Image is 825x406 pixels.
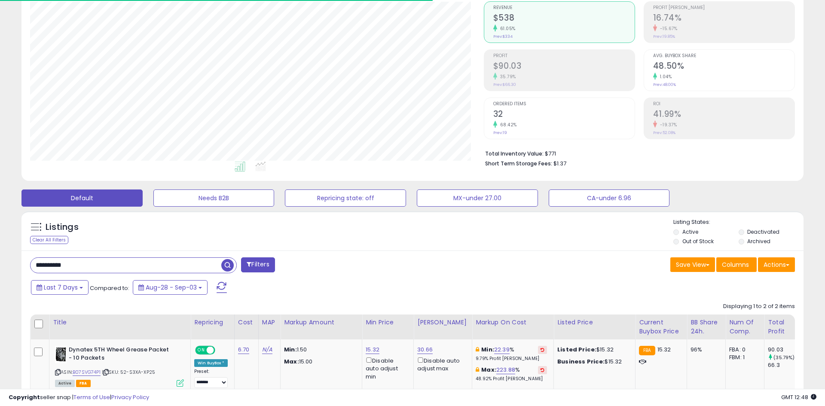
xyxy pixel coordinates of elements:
span: Revenue [493,6,635,10]
button: Filters [241,257,275,272]
small: 1.04% [657,73,672,80]
a: 22.39 [494,345,510,354]
button: Needs B2B [153,189,275,207]
div: BB Share 24h. [691,318,722,336]
div: Total Profit [768,318,799,336]
span: Ordered Items [493,102,635,107]
a: N/A [262,345,272,354]
span: ON [196,347,207,354]
small: 61.05% [497,25,516,32]
div: $15.32 [557,346,629,354]
label: Deactivated [747,228,779,235]
b: Listed Price: [557,345,596,354]
h2: 16.74% [653,13,794,24]
div: ASIN: [55,346,184,386]
p: 1.50 [284,346,355,354]
div: Markup on Cost [476,318,550,327]
div: 96% [691,346,719,354]
div: seller snap | | [9,394,149,402]
span: | SKU: 52-S3XA-XP25 [102,369,155,375]
small: Prev: 52.08% [653,130,675,135]
small: Prev: 48.00% [653,82,676,87]
b: Min: [481,345,494,354]
p: 15.00 [284,358,355,366]
a: 15.32 [366,345,379,354]
small: Prev: $66.30 [493,82,516,87]
a: B07SVG74P1 [73,369,101,376]
div: Listed Price [557,318,632,327]
div: 90.03 [768,346,803,354]
small: Prev: 19 [493,130,507,135]
small: -19.37% [657,122,677,128]
button: MX-under 27.00 [417,189,538,207]
h2: $538 [493,13,635,24]
label: Active [682,228,698,235]
img: 41lV6lSeDRL._SL40_.jpg [55,346,67,363]
span: OFF [214,347,228,354]
button: Actions [758,257,795,272]
strong: Max: [284,357,299,366]
div: Preset: [194,369,228,388]
span: All listings currently available for purchase on Amazon [55,380,75,387]
div: Cost [238,318,255,327]
span: Columns [722,260,749,269]
small: FBA [639,346,655,355]
b: Business Price: [557,357,605,366]
button: Default [21,189,143,207]
div: Num of Comp. [729,318,761,336]
span: Compared to: [90,284,129,292]
p: 48.92% Profit [PERSON_NAME] [476,376,547,382]
div: Disable auto adjust min [366,356,407,381]
span: Avg. Buybox Share [653,54,794,58]
div: [PERSON_NAME] [417,318,468,327]
b: Total Inventory Value: [485,150,544,157]
div: Disable auto adjust max [417,356,465,372]
span: ROI [653,102,794,107]
b: Max: [481,366,496,374]
div: Clear All Filters [30,236,68,244]
button: CA-under 6.96 [549,189,670,207]
span: Profit [PERSON_NAME] [653,6,794,10]
a: 6.70 [238,345,250,354]
small: Prev: 19.85% [653,34,675,39]
span: Profit [493,54,635,58]
div: Min Price [366,318,410,327]
div: $15.32 [557,358,629,366]
div: Repricing [194,318,231,327]
div: 66.3 [768,361,803,369]
span: Last 7 Days [44,283,78,292]
button: Aug-28 - Sep-03 [133,280,208,295]
a: 223.88 [496,366,515,374]
div: % [476,366,547,382]
span: FBA [76,380,91,387]
h2: $90.03 [493,61,635,73]
small: -15.67% [657,25,678,32]
strong: Min: [284,345,297,354]
h2: 48.50% [653,61,794,73]
div: % [476,346,547,362]
div: Markup Amount [284,318,358,327]
button: Columns [716,257,757,272]
div: Current Buybox Price [639,318,683,336]
th: The percentage added to the cost of goods (COGS) that forms the calculator for Min & Max prices. [472,314,554,339]
span: $1.37 [553,159,566,168]
small: Prev: $334 [493,34,513,39]
a: Privacy Policy [111,393,149,401]
a: 30.66 [417,345,433,354]
button: Repricing state: off [285,189,406,207]
label: Out of Stock [682,238,714,245]
p: 9.79% Profit [PERSON_NAME] [476,356,547,362]
span: 15.32 [657,345,671,354]
b: Dynatex 5TH Wheel Grease Packet - 10 Packets [69,346,173,364]
label: Archived [747,238,770,245]
h5: Listings [46,221,79,233]
span: Aug-28 - Sep-03 [146,283,197,292]
p: Listing States: [673,218,803,226]
h2: 32 [493,109,635,121]
div: Win BuyBox * [194,359,228,367]
a: Terms of Use [73,393,110,401]
div: FBM: 1 [729,354,758,361]
li: $771 [485,148,788,158]
button: Last 7 Days [31,280,89,295]
div: FBA: 0 [729,346,758,354]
